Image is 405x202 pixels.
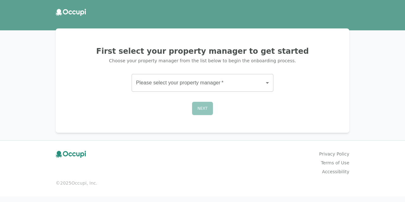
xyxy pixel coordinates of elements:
[56,180,349,186] small: © 2025 Occupi, Inc.
[63,46,342,56] h2: First select your property manager to get started
[322,168,349,175] a: Accessibility
[321,160,349,166] a: Terms of Use
[319,151,349,157] a: Privacy Policy
[63,58,342,64] p: Choose your property manager from the list below to begin the onboarding process.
